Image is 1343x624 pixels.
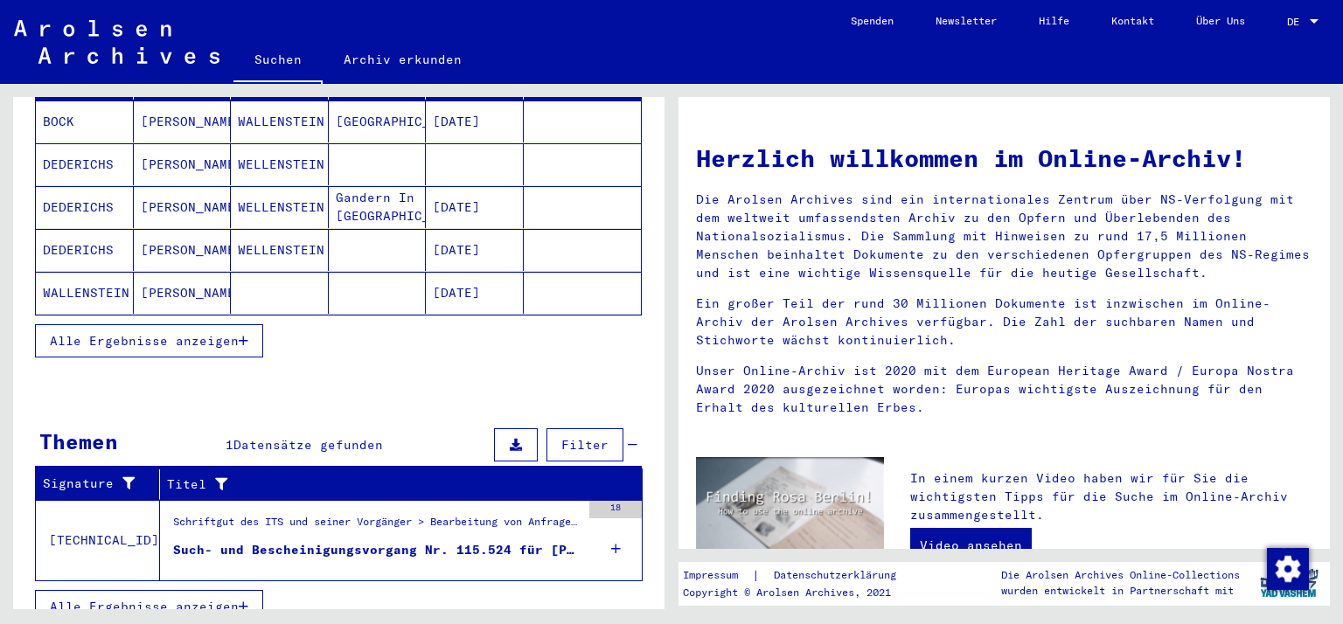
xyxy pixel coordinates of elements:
[233,38,323,84] a: Suchen
[43,470,159,498] div: Signature
[50,333,239,349] span: Alle Ergebnisse anzeigen
[683,566,917,585] div: |
[323,38,483,80] a: Archiv erkunden
[696,140,1312,177] h1: Herzlich willkommen im Online-Archiv!
[910,528,1032,563] a: Video ansehen
[696,457,884,559] img: video.jpg
[36,229,134,271] mat-cell: DEDERICHS
[134,229,232,271] mat-cell: [PERSON_NAME]
[589,501,642,518] div: 18
[233,437,383,453] span: Datensätze gefunden
[1001,567,1240,583] p: Die Arolsen Archives Online-Collections
[35,324,263,357] button: Alle Ergebnisse anzeigen
[231,143,329,185] mat-cell: WELLENSTEIN
[167,470,621,498] div: Titel
[173,514,581,538] div: Schriftgut des ITS und seiner Vorgänger > Bearbeitung von Anfragen > Fallbezogene [MEDICAL_DATA] ...
[134,101,232,142] mat-cell: [PERSON_NAME]
[36,272,134,314] mat-cell: WALLENSTEIN
[1267,548,1309,590] img: Zustimmung ändern
[231,229,329,271] mat-cell: WELLENSTEIN
[39,426,118,457] div: Themen
[546,428,623,461] button: Filter
[561,437,609,453] span: Filter
[329,186,427,228] mat-cell: Gandern In [GEOGRAPHIC_DATA]
[696,295,1312,350] p: Ein großer Teil der rund 30 Millionen Dokumente ist inzwischen im Online-Archiv der Arolsen Archi...
[760,566,917,585] a: Datenschutzerklärung
[173,541,581,559] div: Such- und Bescheinigungsvorgang Nr. 115.524 für [PERSON_NAME] geboren [DEMOGRAPHIC_DATA]
[683,566,752,585] a: Impressum
[426,186,524,228] mat-cell: [DATE]
[683,585,917,600] p: Copyright © Arolsen Archives, 2021
[1266,547,1308,589] div: Zustimmung ändern
[36,186,134,228] mat-cell: DEDERICHS
[134,272,232,314] mat-cell: [PERSON_NAME]
[35,590,263,623] button: Alle Ergebnisse anzeigen
[14,20,219,64] img: Arolsen_neg.svg
[1001,583,1240,599] p: wurden entwickelt in Partnerschaft mit
[36,143,134,185] mat-cell: DEDERICHS
[50,599,239,614] span: Alle Ergebnisse anzeigen
[426,229,524,271] mat-cell: [DATE]
[167,475,599,494] div: Titel
[426,272,524,314] mat-cell: [DATE]
[226,437,233,453] span: 1
[1256,561,1322,605] img: yv_logo.png
[43,475,137,493] div: Signature
[231,101,329,142] mat-cell: WALLENSTEIN
[134,186,232,228] mat-cell: [PERSON_NAME]
[36,101,134,142] mat-cell: BOCK
[329,101,427,142] mat-cell: [GEOGRAPHIC_DATA]
[231,186,329,228] mat-cell: WELLENSTEIN
[696,191,1312,282] p: Die Arolsen Archives sind ein internationales Zentrum über NS-Verfolgung mit dem weltweit umfasse...
[696,362,1312,417] p: Unser Online-Archiv ist 2020 mit dem European Heritage Award / Europa Nostra Award 2020 ausgezeic...
[1287,16,1306,28] span: DE
[36,500,160,580] td: [TECHNICAL_ID]
[134,143,232,185] mat-cell: [PERSON_NAME]
[910,469,1312,524] p: In einem kurzen Video haben wir für Sie die wichtigsten Tipps für die Suche im Online-Archiv zusa...
[426,101,524,142] mat-cell: [DATE]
